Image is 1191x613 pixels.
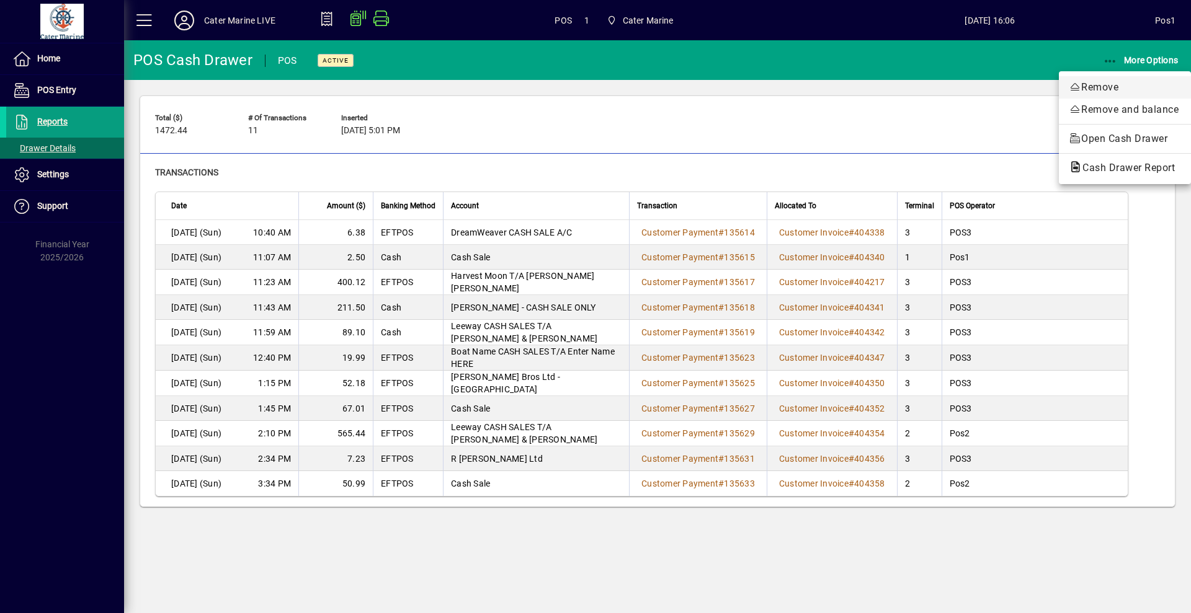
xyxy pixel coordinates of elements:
[1059,99,1191,121] button: Remove and balance
[1069,131,1181,146] span: Open Cash Drawer
[1069,162,1181,174] span: Cash Drawer Report
[1059,128,1191,150] button: Open Cash Drawer
[1069,80,1181,95] span: Remove
[1069,102,1181,117] span: Remove and balance
[1059,76,1191,99] button: Remove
